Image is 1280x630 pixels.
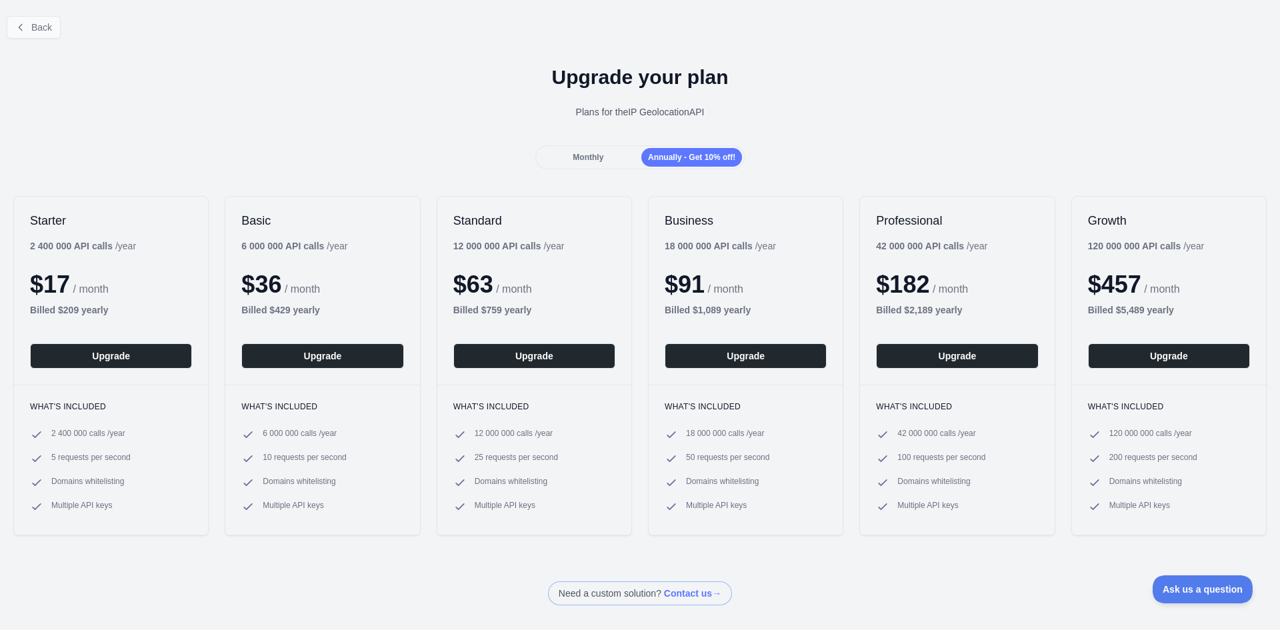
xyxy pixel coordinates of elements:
[876,241,964,251] b: 42 000 000 API calls
[665,213,827,229] h2: Business
[876,213,1038,229] h2: Professional
[665,271,705,298] span: $ 91
[876,239,987,253] div: / year
[453,213,615,229] h2: Standard
[1153,575,1253,603] iframe: Toggle Customer Support
[665,241,753,251] b: 18 000 000 API calls
[665,239,776,253] div: / year
[876,271,929,298] span: $ 182
[453,239,565,253] div: / year
[453,241,541,251] b: 12 000 000 API calls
